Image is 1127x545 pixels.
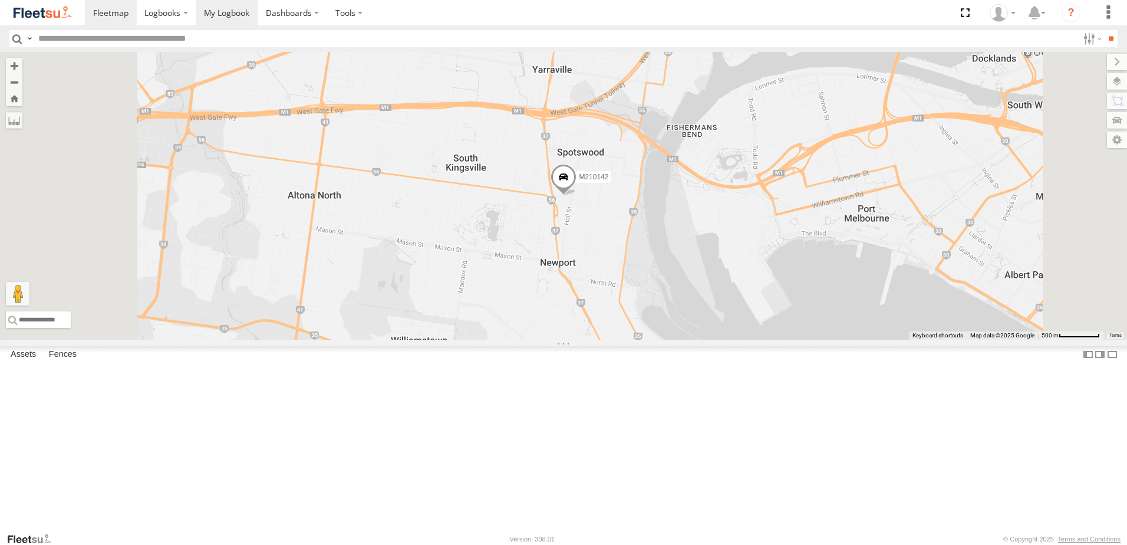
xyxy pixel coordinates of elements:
[1042,332,1059,339] span: 500 m
[970,332,1034,339] span: Map data ©2025 Google
[1062,4,1080,22] i: ?
[986,4,1020,22] div: Anthony Winton
[912,331,963,340] button: Keyboard shortcuts
[1058,536,1121,543] a: Terms and Conditions
[1106,346,1118,363] label: Hide Summary Table
[6,533,61,545] a: Visit our Website
[5,346,42,363] label: Assets
[1094,346,1106,363] label: Dock Summary Table to the Right
[6,74,22,90] button: Zoom out
[510,536,555,543] div: Version: 308.01
[25,30,34,47] label: Search Query
[1003,536,1121,543] div: © Copyright 2025 -
[579,173,608,182] span: M210142
[43,346,83,363] label: Fences
[6,112,22,129] label: Measure
[6,90,22,106] button: Zoom Home
[1109,333,1122,338] a: Terms (opens in new tab)
[12,5,73,21] img: fleetsu-logo-horizontal.svg
[1079,30,1104,47] label: Search Filter Options
[1082,346,1094,363] label: Dock Summary Table to the Left
[6,58,22,74] button: Zoom in
[1038,331,1103,340] button: Map Scale: 500 m per 66 pixels
[6,282,29,306] button: Drag Pegman onto the map to open Street View
[1107,132,1127,148] label: Map Settings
